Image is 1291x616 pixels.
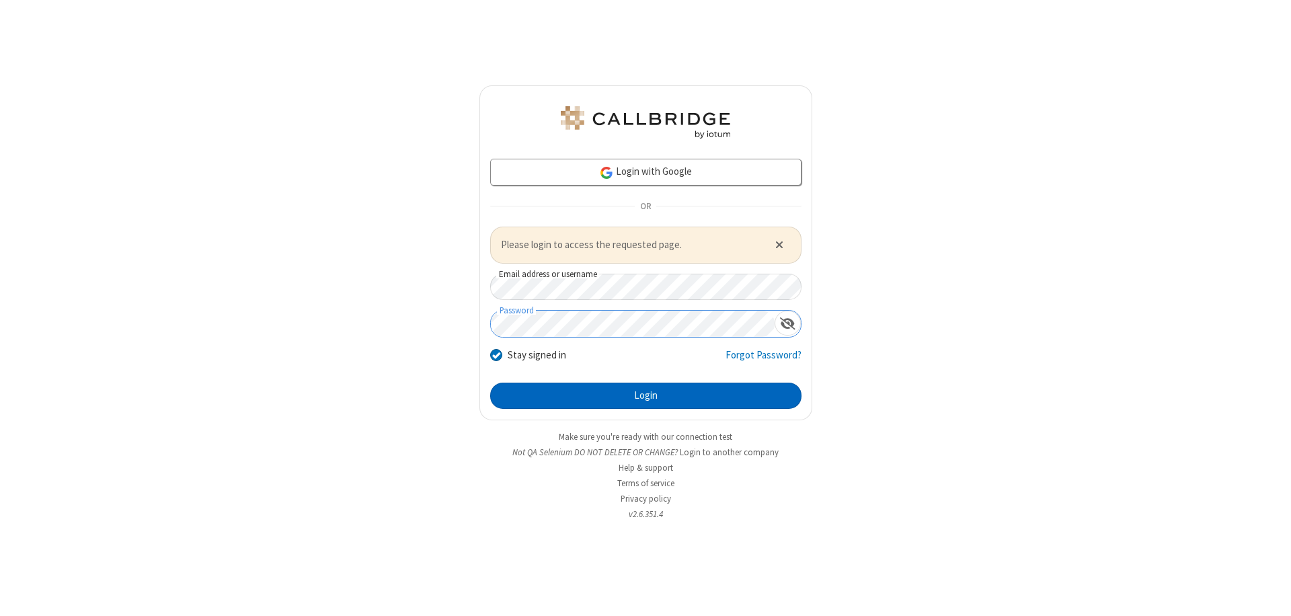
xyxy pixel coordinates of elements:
[775,311,801,336] div: Show password
[619,462,673,473] a: Help & support
[559,431,732,442] a: Make sure you're ready with our connection test
[490,159,801,186] a: Login with Google
[558,106,733,139] img: QA Selenium DO NOT DELETE OR CHANGE
[501,237,758,253] span: Please login to access the requested page.
[508,348,566,363] label: Stay signed in
[726,348,801,373] a: Forgot Password?
[490,383,801,410] button: Login
[479,508,812,521] li: v2.6.351.4
[479,446,812,459] li: Not QA Selenium DO NOT DELETE OR CHANGE?
[1257,581,1281,607] iframe: Chat
[768,235,790,255] button: Close alert
[491,311,775,337] input: Password
[635,197,656,216] span: OR
[599,165,614,180] img: google-icon.png
[621,493,671,504] a: Privacy policy
[617,477,674,489] a: Terms of service
[680,446,779,459] button: Login to another company
[490,274,801,300] input: Email address or username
